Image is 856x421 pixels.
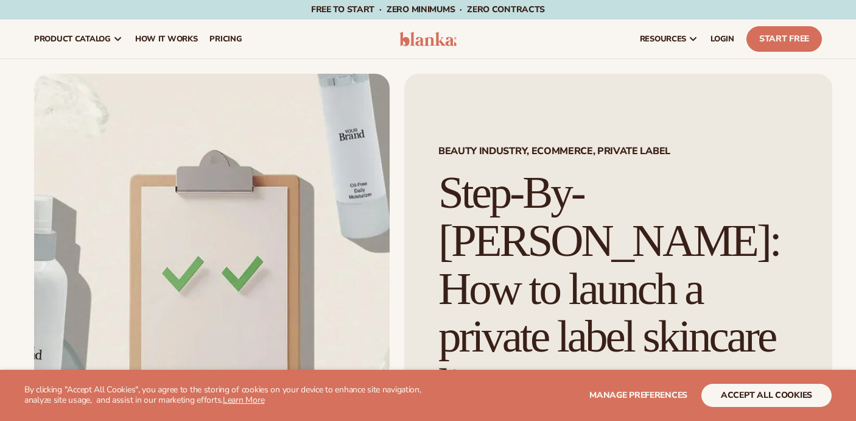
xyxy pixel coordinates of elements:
[589,389,687,401] span: Manage preferences
[746,26,822,52] a: Start Free
[438,146,798,156] span: Beauty Industry, Ecommerce, Private Label
[704,19,740,58] a: LOGIN
[34,34,111,44] span: product catalog
[24,385,438,406] p: By clicking "Accept All Cookies", you agree to the storing of cookies on your device to enhance s...
[28,19,129,58] a: product catalog
[129,19,204,58] a: How It Works
[203,19,248,58] a: pricing
[589,384,687,407] button: Manage preferences
[135,34,198,44] span: How It Works
[634,19,704,58] a: resources
[311,4,545,15] span: Free to start · ZERO minimums · ZERO contracts
[209,34,242,44] span: pricing
[710,34,734,44] span: LOGIN
[223,394,264,406] a: Learn More
[701,384,832,407] button: accept all cookies
[640,34,686,44] span: resources
[399,32,457,46] img: logo
[438,169,798,409] h1: Step-By-[PERSON_NAME]: How to launch a private label skincare line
